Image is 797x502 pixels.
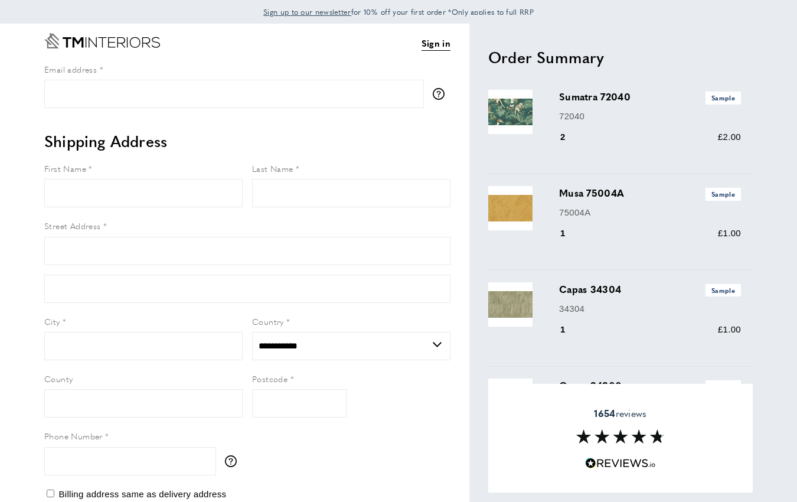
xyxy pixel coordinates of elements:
span: Sample [705,188,741,200]
p: 34304 [559,302,741,316]
span: Street Address [44,220,101,232]
h3: Capas 34300 [559,379,741,393]
h2: Shipping Address [44,131,450,152]
img: Musa 75004A [488,186,533,230]
button: More information [433,88,450,100]
h3: Capas 34304 [559,282,741,296]
a: Go to Home page [44,33,160,48]
span: Sample [705,380,741,393]
span: Last Name [252,162,293,174]
img: Capas 34304 [488,282,533,327]
span: Country [252,315,284,327]
img: Capas 34300 [488,379,533,423]
span: First Name [44,162,86,174]
p: 75004A [559,206,741,220]
div: 1 [559,322,582,337]
span: Email address [44,63,97,75]
button: More information [225,455,243,467]
div: 2 [559,130,582,144]
span: £2.00 [718,132,741,142]
span: reviews [594,408,646,419]
span: for 10% off your first order *Only applies to full RRP [263,6,534,17]
p: 72040 [559,109,741,123]
span: £1.00 [718,324,741,334]
h3: Sumatra 72040 [559,90,741,104]
span: Sample [705,92,741,104]
div: 1 [559,226,582,240]
a: Sign in [422,36,450,51]
span: Billing address same as delivery address [58,489,226,499]
span: Phone Number [44,430,103,442]
span: £1.00 [718,228,741,238]
img: Reviews section [576,429,665,444]
h3: Musa 75004A [559,186,741,200]
h2: Order Summary [488,47,753,68]
span: Sample [705,284,741,296]
span: City [44,315,60,327]
input: Billing address same as delivery address [47,490,54,497]
img: Reviews.io 5 stars [585,458,656,469]
strong: 1654 [594,406,615,420]
span: County [44,373,73,384]
a: Sign up to our newsletter [263,6,351,18]
span: Postcode [252,373,288,384]
span: Sign up to our newsletter [263,6,351,17]
img: Sumatra 72040 [488,90,533,134]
